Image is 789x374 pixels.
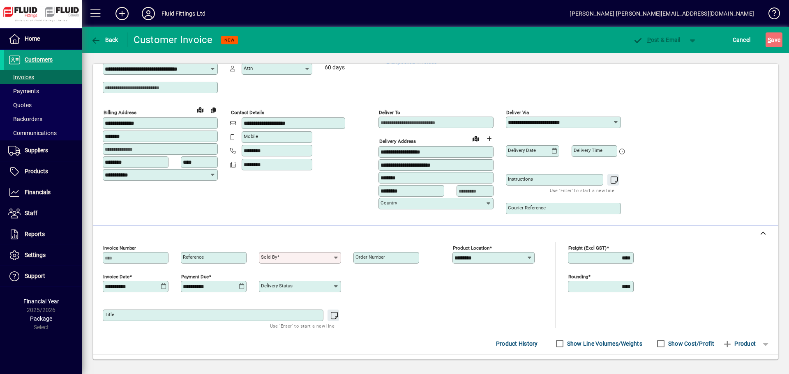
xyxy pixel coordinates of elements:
[4,140,82,161] a: Suppliers
[25,168,48,174] span: Products
[508,147,536,153] mat-label: Delivery date
[550,186,614,195] mat-hint: Use 'Enter' to start a new line
[633,37,681,43] span: ost & Email
[733,33,751,46] span: Cancel
[224,37,235,43] span: NEW
[4,203,82,224] a: Staff
[183,254,204,260] mat-label: Reference
[25,35,40,42] span: Home
[4,98,82,112] a: Quotes
[25,147,48,154] span: Suppliers
[270,321,335,330] mat-hint: Use 'Enter' to start a new line
[134,33,213,46] div: Customer Invoice
[8,88,39,94] span: Payments
[506,110,529,115] mat-label: Deliver via
[103,274,129,280] mat-label: Invoice date
[8,116,42,122] span: Backorders
[568,274,588,280] mat-label: Rounding
[768,37,771,43] span: S
[768,33,780,46] span: ave
[25,231,45,237] span: Reports
[261,283,293,289] mat-label: Delivery status
[207,103,220,117] button: Copy to Delivery address
[381,200,397,206] mat-label: Country
[4,266,82,287] a: Support
[23,298,59,305] span: Financial Year
[718,336,760,351] button: Product
[565,340,642,348] label: Show Line Volumes/Weights
[325,64,345,71] span: 60 days
[25,189,51,195] span: Financials
[629,32,685,47] button: Post & Email
[4,29,82,49] a: Home
[25,273,45,279] span: Support
[161,7,205,20] div: Fluid Fittings Ltd
[647,37,651,43] span: P
[4,70,82,84] a: Invoices
[91,37,118,43] span: Back
[508,176,533,182] mat-label: Instructions
[194,103,207,116] a: View on map
[181,274,209,280] mat-label: Payment due
[4,182,82,203] a: Financials
[8,74,34,80] span: Invoices
[508,205,546,211] mat-label: Courier Reference
[103,245,136,251] mat-label: Invoice number
[469,132,482,145] a: View on map
[4,112,82,126] a: Backorders
[105,312,114,317] mat-label: Title
[8,102,32,108] span: Quotes
[570,7,754,20] div: [PERSON_NAME] [PERSON_NAME][EMAIL_ADDRESS][DOMAIN_NAME]
[4,126,82,140] a: Communications
[30,315,52,322] span: Package
[135,6,161,21] button: Profile
[667,340,714,348] label: Show Cost/Profit
[25,56,53,63] span: Customers
[766,32,782,47] button: Save
[4,224,82,245] a: Reports
[25,210,37,216] span: Staff
[89,32,120,47] button: Back
[731,32,753,47] button: Cancel
[244,133,258,139] mat-label: Mobile
[568,245,607,251] mat-label: Freight (excl GST)
[8,130,57,136] span: Communications
[496,337,538,350] span: Product History
[4,84,82,98] a: Payments
[493,336,541,351] button: Product History
[482,132,496,145] button: Choose address
[355,254,385,260] mat-label: Order number
[722,337,756,350] span: Product
[762,2,779,28] a: Knowledge Base
[574,147,602,153] mat-label: Delivery time
[244,65,253,71] mat-label: Attn
[4,245,82,266] a: Settings
[4,161,82,182] a: Products
[453,245,489,251] mat-label: Product location
[261,254,277,260] mat-label: Sold by
[379,110,400,115] mat-label: Deliver To
[109,6,135,21] button: Add
[82,32,127,47] app-page-header-button: Back
[25,252,46,258] span: Settings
